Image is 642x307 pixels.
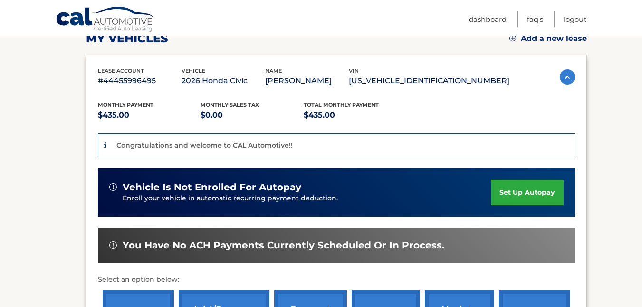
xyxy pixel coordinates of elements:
img: alert-white.svg [109,183,117,191]
img: accordion-active.svg [560,69,575,85]
p: [PERSON_NAME] [265,74,349,88]
span: vehicle is not enrolled for autopay [123,181,301,193]
h2: my vehicles [86,31,168,46]
span: vehicle [182,68,205,74]
p: $435.00 [98,109,201,122]
span: You have no ACH payments currently scheduled or in process. [123,239,444,251]
p: $435.00 [304,109,407,122]
span: Monthly Payment [98,101,153,108]
a: Logout [564,11,586,27]
img: add.svg [509,35,516,41]
a: set up autopay [491,180,563,205]
span: vin [349,68,359,74]
a: FAQ's [527,11,543,27]
p: #44455996495 [98,74,182,88]
span: name [265,68,282,74]
span: Total Monthly Payment [304,101,379,108]
a: Cal Automotive [56,6,155,34]
a: Add a new lease [509,34,587,43]
span: Monthly sales Tax [201,101,259,108]
p: $0.00 [201,109,304,122]
img: alert-white.svg [109,241,117,249]
p: 2026 Honda Civic [182,74,265,88]
p: [US_VEHICLE_IDENTIFICATION_NUMBER] [349,74,509,88]
p: Select an option below: [98,274,575,286]
p: Congratulations and welcome to CAL Automotive!! [116,141,293,149]
span: lease account [98,68,144,74]
p: Enroll your vehicle in automatic recurring payment deduction. [123,193,491,204]
a: Dashboard [469,11,507,27]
